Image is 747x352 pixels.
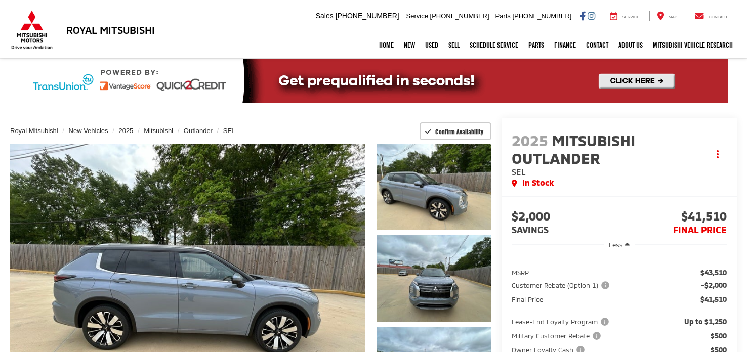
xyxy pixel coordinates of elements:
img: 2025 Mitsubishi Outlander SEL [376,234,493,322]
span: Military Customer Rebate [512,331,603,341]
span: Mitsubishi Outlander [512,131,635,167]
a: Royal Mitsubishi [10,127,58,135]
span: Less [609,241,623,249]
span: [PHONE_NUMBER] [430,12,489,20]
span: Contact [709,15,728,19]
a: Service [602,11,647,21]
a: Expand Photo 1 [377,144,491,230]
img: 2025 Mitsubishi Outlander SEL [376,143,493,231]
a: Map [649,11,685,21]
a: Finance [549,32,581,58]
span: Sales [316,12,334,20]
a: 2025 [118,127,133,135]
span: Parts [495,12,510,20]
button: Actions [709,146,727,163]
span: Service [406,12,428,20]
a: Schedule Service: Opens in a new tab [465,32,523,58]
a: Mitsubishi [144,127,173,135]
button: Military Customer Rebate [512,331,604,341]
a: Expand Photo 2 [377,235,491,321]
span: $500 [711,331,727,341]
a: Instagram: Click to visit our Instagram page [588,12,595,20]
span: SAVINGS [512,224,549,235]
button: Less [604,236,635,254]
span: Map [669,15,677,19]
button: Customer Rebate (Option 1) [512,280,613,290]
button: Lease-End Loyalty Program [512,317,612,327]
span: FINAL PRICE [673,224,727,235]
img: Quick2Credit [19,59,728,103]
span: [PHONE_NUMBER] [512,12,571,20]
a: Outlander [184,127,213,135]
span: MSRP: [512,268,531,278]
span: SEL [512,167,526,177]
a: About Us [613,32,648,58]
span: $43,510 [700,268,727,278]
span: 2025 [512,131,548,149]
span: $41,510 [700,294,727,304]
a: SEL [223,127,236,135]
button: Confirm Availability [420,122,492,140]
span: $2,000 [512,210,619,225]
span: Final Price [512,294,543,304]
h3: Royal Mitsubishi [66,24,155,35]
a: Contact [581,32,613,58]
img: Mitsubishi [9,10,55,50]
span: Service [622,15,640,19]
span: dropdown dots [717,150,719,158]
a: Parts: Opens in a new tab [523,32,549,58]
a: Facebook: Click to visit our Facebook page [580,12,586,20]
a: Contact [687,11,735,21]
a: Mitsubishi Vehicle Research [648,32,738,58]
span: In Stock [522,177,554,189]
a: New [399,32,420,58]
a: New Vehicles [69,127,108,135]
span: $41,510 [619,210,727,225]
span: -$2,000 [701,280,727,290]
span: Customer Rebate (Option 1) [512,280,611,290]
span: [PHONE_NUMBER] [336,12,399,20]
span: Lease-End Loyalty Program [512,317,611,327]
a: Used [420,32,443,58]
a: Sell [443,32,465,58]
a: Home [374,32,399,58]
span: Up to $1,250 [684,317,727,327]
span: Confirm Availability [435,127,483,136]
